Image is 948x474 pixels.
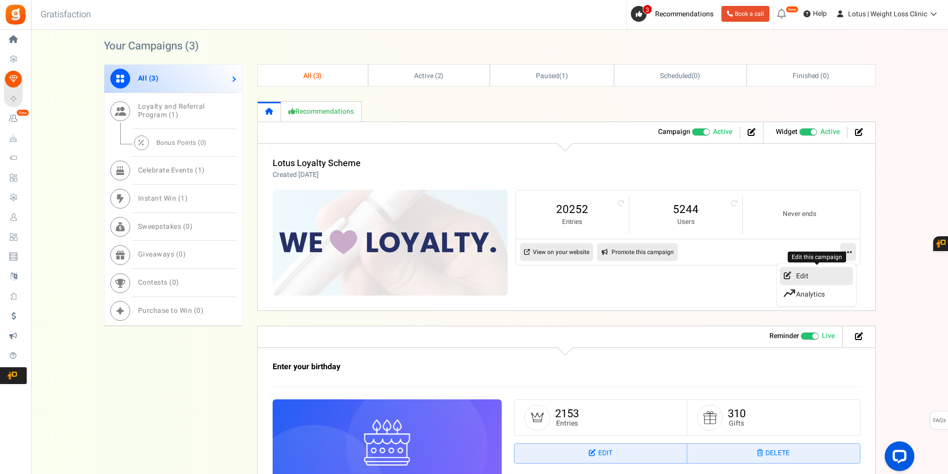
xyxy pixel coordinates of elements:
a: Delete [687,444,860,464]
div: Edit this campaign [788,252,846,263]
h3: Gratisfaction [30,5,102,25]
span: 3 [316,71,320,81]
a: New [4,110,27,127]
li: Widget activated [768,127,848,138]
span: Giveaways ( ) [138,249,186,259]
a: Help [800,6,831,22]
span: Active ( ) [414,71,444,81]
a: View on your website [520,243,593,261]
strong: Campaign [658,127,690,137]
img: Gratisfaction [4,3,27,26]
span: 0 [179,249,183,259]
span: Celebrate Events ( ) [138,165,205,175]
small: Never ends [753,210,846,219]
a: Analytics [780,285,853,303]
span: Bonus Points ( ) [156,138,207,147]
span: Instant Win ( ) [138,193,188,204]
span: Live [822,331,835,341]
strong: Reminder [769,331,799,341]
a: 20252 [526,202,619,217]
h3: Enter your birthday [273,363,743,372]
a: Edit [780,267,853,285]
h2: Your Campaigns ( ) [104,41,199,51]
a: Recommendations [281,101,362,122]
span: Lotus | Weight Loss Clinic [848,9,927,19]
small: Users [639,217,732,227]
span: Active [713,127,732,137]
span: All ( ) [303,71,322,81]
a: 5244 [639,202,732,217]
span: 1 [562,71,566,81]
a: 2153 [555,406,579,422]
span: Paused [536,71,559,81]
span: 3 [151,73,156,84]
a: Book a call [721,6,769,22]
a: 310 [728,406,746,422]
span: Loyalty and Referral Program ( ) [138,101,205,120]
span: All ( ) [138,73,159,84]
span: Purchase to Win ( ) [138,305,204,316]
span: 1 [198,165,202,175]
span: 3 [643,4,652,14]
a: Edit [515,444,687,464]
span: 0 [196,305,201,316]
a: 3 Recommendations [631,6,717,22]
span: 0 [200,138,204,147]
span: 1 [181,193,185,204]
span: 0 [186,221,190,232]
span: 0 [823,71,827,81]
span: 1 [171,110,176,120]
span: Finished ( ) [793,71,829,81]
span: Contests ( ) [138,277,179,288]
span: 0 [694,71,698,81]
span: Active [820,127,840,137]
span: Sweepstakes ( ) [138,221,193,232]
span: 0 [172,277,177,288]
span: 2 [437,71,441,81]
a: Lotus Loyalty Scheme [273,157,361,170]
span: 3 [189,38,195,54]
span: Scheduled [660,71,692,81]
span: FAQs [933,411,946,430]
small: Entries [526,217,619,227]
p: Created [DATE] [273,170,361,180]
span: ( ) [660,71,700,81]
span: ( ) [536,71,568,81]
a: Promote this campaign [597,243,678,261]
em: New [16,109,29,116]
span: Recommendations [655,9,713,19]
em: New [786,6,799,13]
small: Entries [555,420,579,427]
span: Help [810,9,827,19]
small: Gifts [728,420,746,427]
strong: Widget [776,127,798,137]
